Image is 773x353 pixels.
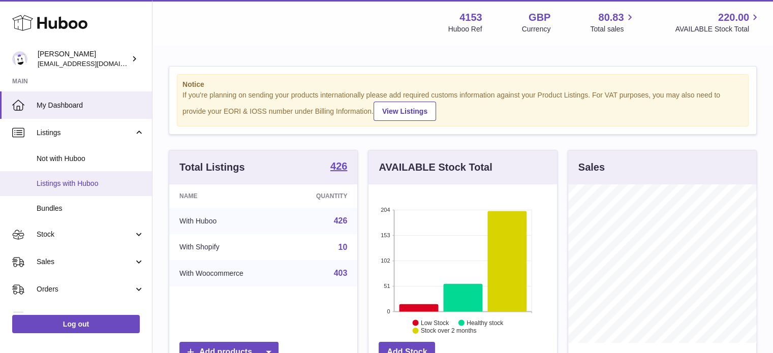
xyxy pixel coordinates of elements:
td: With Huboo [169,208,286,234]
span: Bundles [37,204,144,213]
text: Stock over 2 months [421,327,476,334]
span: My Dashboard [37,101,144,110]
th: Name [169,184,286,208]
a: Log out [12,315,140,333]
span: Not with Huboo [37,154,144,164]
text: 0 [387,308,390,314]
h3: Total Listings [179,161,245,174]
h3: Sales [578,161,605,174]
h3: AVAILABLE Stock Total [379,161,492,174]
span: [EMAIL_ADDRESS][DOMAIN_NAME] [38,59,149,68]
td: With Shopify [169,234,286,261]
td: With Woocommerce [169,260,286,286]
text: Low Stock [421,319,449,326]
a: 220.00 AVAILABLE Stock Total [675,11,761,34]
span: Total sales [590,24,635,34]
span: Stock [37,230,134,239]
strong: 4153 [459,11,482,24]
text: 153 [381,232,390,238]
img: internalAdmin-4153@internal.huboo.com [12,51,27,67]
a: 403 [334,269,348,277]
div: Currency [522,24,551,34]
span: 220.00 [718,11,749,24]
a: View Listings [374,102,436,121]
span: 80.83 [598,11,624,24]
span: Sales [37,257,134,267]
a: 426 [330,161,347,173]
strong: Notice [182,80,743,89]
strong: 426 [330,161,347,171]
text: Healthy stock [467,319,504,326]
span: AVAILABLE Stock Total [675,24,761,34]
span: Listings with Huboo [37,179,144,188]
text: 102 [381,258,390,264]
span: Listings [37,128,134,138]
a: 10 [338,243,348,251]
a: 80.83 Total sales [590,11,635,34]
span: Usage [37,312,144,322]
a: 426 [334,216,348,225]
div: Huboo Ref [448,24,482,34]
span: Orders [37,284,134,294]
div: [PERSON_NAME] [38,49,129,69]
div: If you're planning on sending your products internationally please add required customs informati... [182,90,743,121]
text: 51 [384,283,390,289]
strong: GBP [529,11,550,24]
text: 204 [381,207,390,213]
th: Quantity [286,184,358,208]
